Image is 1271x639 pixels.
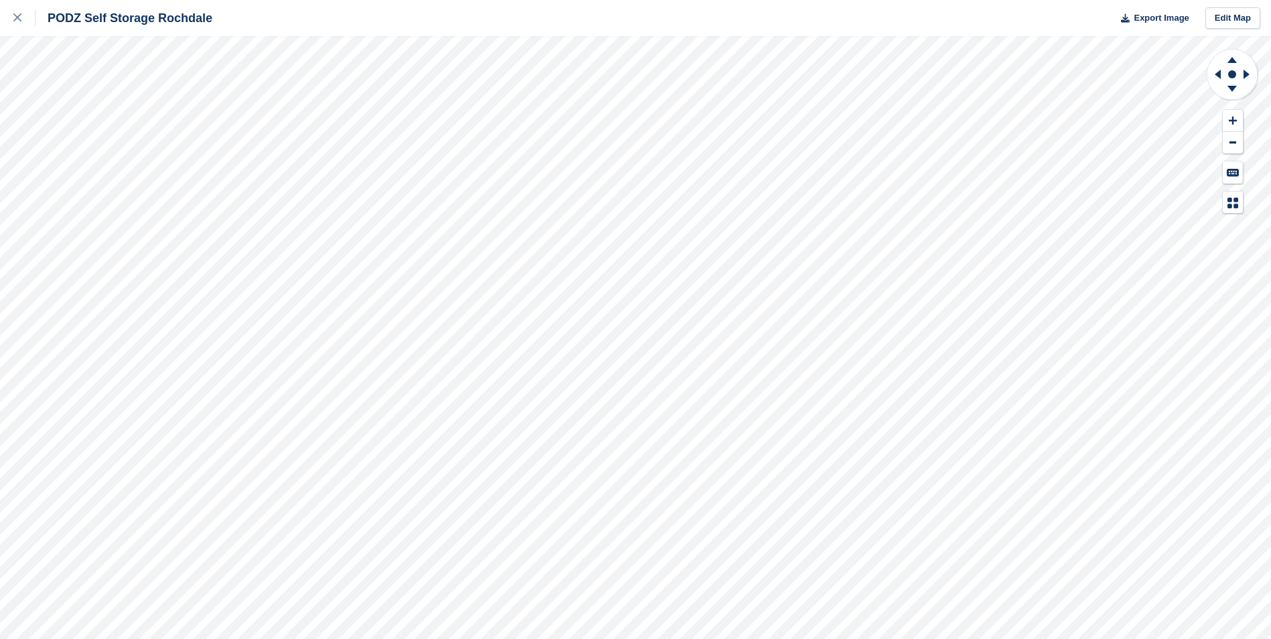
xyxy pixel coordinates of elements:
div: PODZ Self Storage Rochdale [36,10,212,26]
button: Zoom In [1223,110,1243,132]
button: Keyboard Shortcuts [1223,161,1243,184]
span: Export Image [1134,11,1189,25]
button: Map Legend [1223,192,1243,214]
a: Edit Map [1205,7,1260,29]
button: Export Image [1113,7,1189,29]
button: Zoom Out [1223,132,1243,154]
